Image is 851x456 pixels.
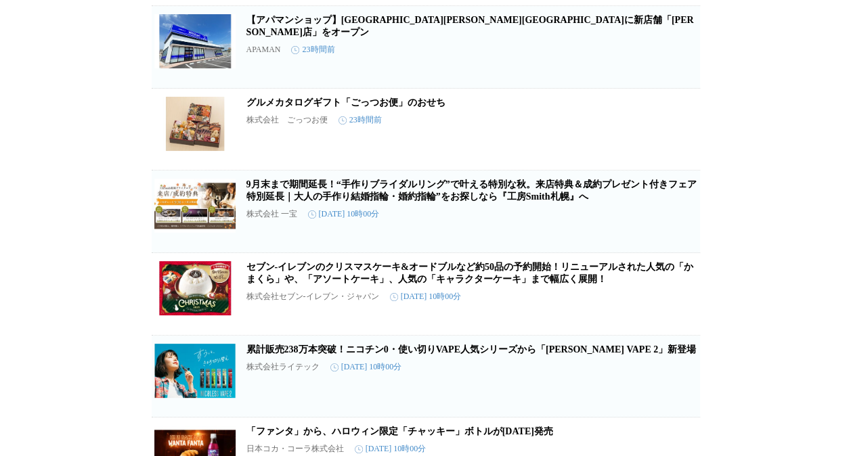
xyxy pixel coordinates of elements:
time: 23時間前 [291,44,334,55]
time: [DATE] 10時00分 [308,208,380,220]
p: 日本コカ・コーラ株式会社 [246,443,344,455]
p: 株式会社 一宝 [246,208,297,220]
img: 9月末まで期間延長！“手作りブライダルリング”で叶える特別な秋。来店特典＆成約プレゼント付きフェア特別延長｜大人の手作り結婚指輪・婚約指輪”をお探しなら『工房Smith札幌』へ [154,179,236,233]
time: 23時間前 [339,114,382,126]
img: グルメカタログギフト「ごっつお便」のおせち [154,97,236,151]
p: 株式会社 ごっつお便 [246,114,328,126]
a: グルメカタログギフト「ごっつお便」のおせち [246,97,445,108]
time: [DATE] 10時00分 [355,443,427,455]
a: 9月末まで期間延長！“手作りブライダルリング”で叶える特別な秋。来店特典＆成約プレゼント付きフェア特別延長｜大人の手作り結婚指輪・婚約指輪”をお探しなら『工房Smith札幌』へ [246,179,697,202]
a: 「ファンタ」から、ハロウィン限定「チャッキー」ボトルが[DATE]発売 [246,426,553,436]
p: 株式会社ライテック [246,361,320,373]
a: セブン‐イレブンのクリスマスケーキ&オードブルなど約50品の予約開始！リニューアルされた人気の「かまくら」や、「アソートケーキ」、人気の「キャラクターケーキ」まで幅広く展開！ [246,262,693,284]
time: [DATE] 10時00分 [390,291,462,302]
p: 株式会社セブン‐イレブン・ジャパン [246,291,379,302]
time: [DATE] 10時00分 [330,361,402,373]
img: セブン‐イレブンのクリスマスケーキ&オードブルなど約50品の予約開始！リニューアルされた人気の「かまくら」や、「アソートケーキ」、人気の「キャラクターケーキ」まで幅広く展開！ [154,261,236,315]
img: 累計販売238万本突破！ニコチン0・使い切りVAPE人気シリーズから「NICOLESS VAPE 2」新登場 [154,344,236,398]
p: APAMAN [246,45,281,55]
a: 【アパマンショップ】[GEOGRAPHIC_DATA][PERSON_NAME][GEOGRAPHIC_DATA]に新店舗「[PERSON_NAME]店」をオープン [246,15,694,37]
img: 【アパマンショップ】鹿児島県鹿屋市に新店舗「西原店」をオープン [154,14,236,68]
a: 累計販売238万本突破！ニコチン0・使い切りVAPE人気シリーズから「[PERSON_NAME] VAPE 2」新登場 [246,344,697,355]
